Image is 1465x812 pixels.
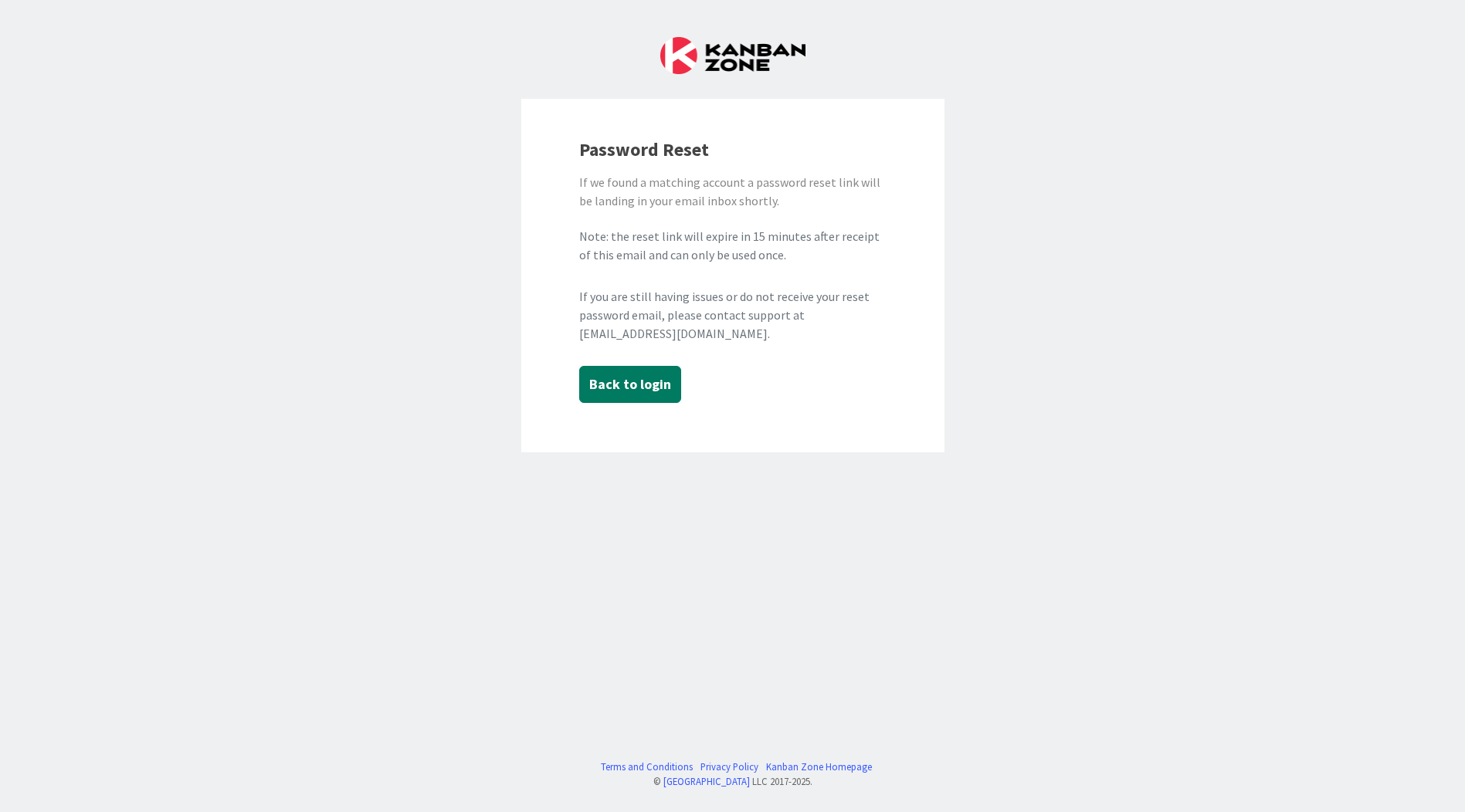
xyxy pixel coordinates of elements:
[579,227,887,264] div: Note: the reset link will expire in 15 minutes after receipt of this email and can only be used o...
[593,774,872,789] div: © LLC 2017- 2025 .
[579,173,887,210] div: If we found a matching account a password reset link will be landing in your email inbox shortly.
[663,775,750,787] a: [GEOGRAPHIC_DATA]
[579,137,709,161] b: Password Reset
[579,366,681,403] button: Back to login
[601,760,693,774] a: Terms and Conditions
[660,37,805,74] img: Kanban Zone
[700,760,758,774] a: Privacy Policy
[579,287,887,343] div: If you are still having issues or do not receive your reset password email, please contact suppor...
[766,760,872,774] a: Kanban Zone Homepage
